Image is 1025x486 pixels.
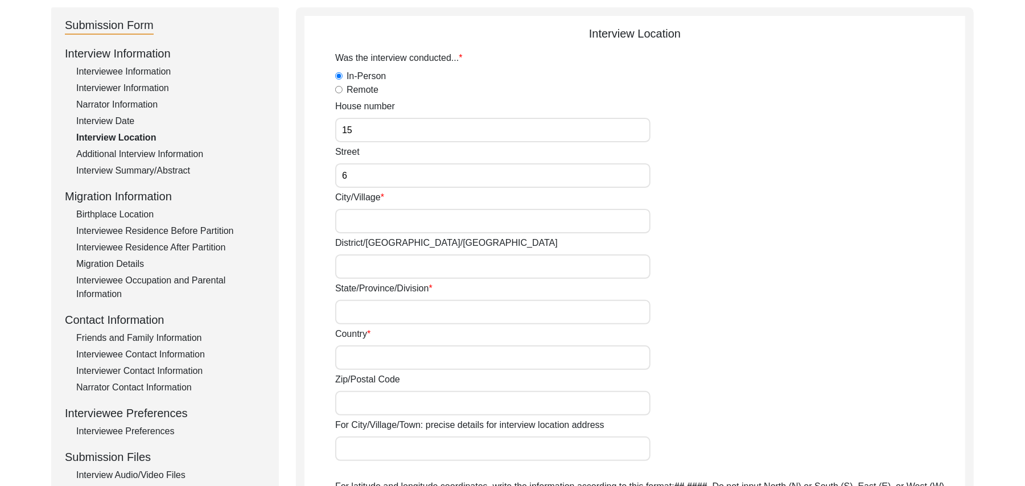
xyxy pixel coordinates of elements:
div: Narrator Information [76,98,265,112]
label: Zip/Postal Code [335,373,400,386]
div: Submission Files [65,448,265,466]
div: Additional Interview Information [76,147,265,161]
label: Remote [347,83,378,97]
div: Birthplace Location [76,208,265,221]
div: Narrator Contact Information [76,381,265,394]
div: Contact Information [65,311,265,328]
label: City/Village [335,191,384,204]
div: Interview Audio/Video Files [76,468,265,482]
div: Interviewee Preferences [76,425,265,438]
div: Interviewee Information [76,65,265,79]
label: In-Person [347,69,386,83]
label: State/Province/Division [335,282,433,295]
label: Was the interview conducted... [335,51,463,65]
div: Interviewer Information [76,81,265,95]
div: Migration Information [65,188,265,205]
label: District/[GEOGRAPHIC_DATA]/[GEOGRAPHIC_DATA] [335,236,558,250]
div: Interviewee Preferences [65,405,265,422]
label: For City/Village/Town: precise details for interview location address [335,418,604,432]
div: Interview Location [76,131,265,145]
label: Country [335,327,371,341]
div: Interview Location [304,25,965,42]
label: Street [335,145,360,159]
div: Interview Information [65,45,265,62]
div: Friends and Family Information [76,331,265,345]
div: Submission Form [65,17,154,35]
label: House number [335,100,395,113]
div: Migration Details [76,257,265,271]
div: Interviewee Contact Information [76,348,265,361]
div: Interviewee Residence Before Partition [76,224,265,238]
div: Interviewer Contact Information [76,364,265,378]
div: Interviewee Occupation and Parental Information [76,274,265,301]
div: Interviewee Residence After Partition [76,241,265,254]
div: Interview Date [76,114,265,128]
div: Interview Summary/Abstract [76,164,265,178]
